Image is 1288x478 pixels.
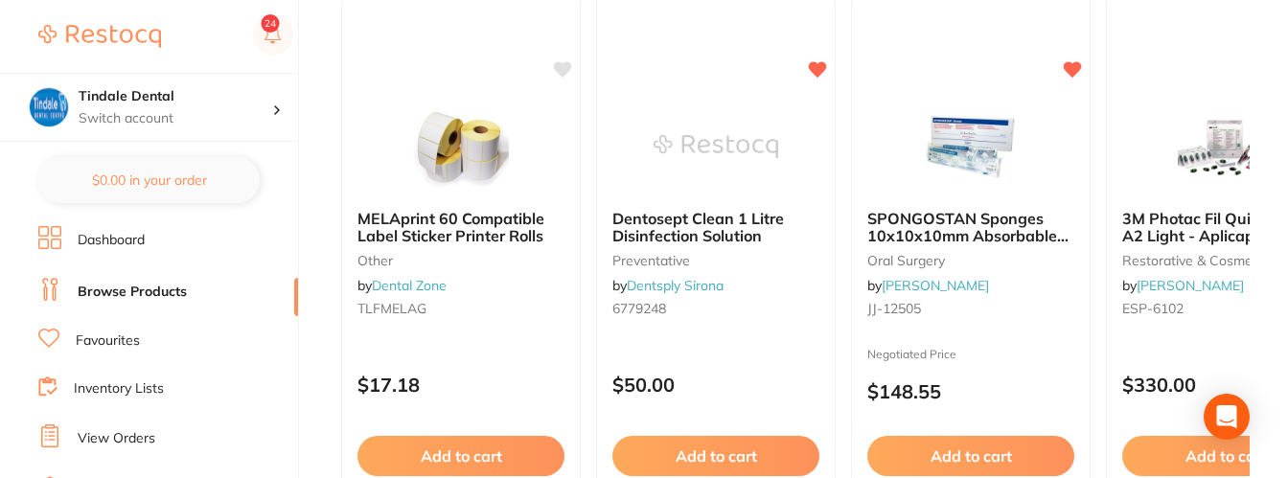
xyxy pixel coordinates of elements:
a: Dental Zone [372,277,447,294]
a: Dentsply Sirona [627,277,724,294]
span: by [867,277,989,294]
h4: Tindale Dental [79,87,272,106]
img: 3M Photac Fil Quick - Shade A2 Light - Aplicap, 50-Pack [1163,99,1288,194]
button: Add to cart [357,436,564,476]
a: View Orders [78,429,155,448]
a: [PERSON_NAME] [882,277,989,294]
p: Switch account [79,109,272,128]
b: Dentosept Clean 1 Litre Disinfection Solution [612,210,819,245]
a: [PERSON_NAME] [1137,277,1244,294]
p: $17.18 [357,374,564,396]
p: $148.55 [867,380,1074,402]
a: Browse Products [78,283,187,302]
img: Dentosept Clean 1 Litre Disinfection Solution [654,99,778,194]
button: Add to cart [612,436,819,476]
small: JJ-12505 [867,301,1074,316]
b: SPONGOSTAN Sponges 10x10x10mm Absorbable Gelatin Pack of 24 [867,210,1074,245]
small: preventative [612,253,819,268]
button: Add to cart [867,436,1074,476]
img: SPONGOSTAN Sponges 10x10x10mm Absorbable Gelatin Pack of 24 [908,99,1033,194]
span: by [1122,277,1244,294]
b: MELAprint 60 Compatible Label Sticker Printer Rolls [357,210,564,245]
a: Restocq Logo [38,14,161,58]
p: $50.00 [612,374,819,396]
span: by [357,277,447,294]
small: TLFMELAG [357,301,564,316]
a: Inventory Lists [74,379,164,398]
img: Tindale Dental [30,88,68,126]
a: Dashboard [78,231,145,250]
a: Favourites [76,331,140,351]
img: MELAprint 60 Compatible Label Sticker Printer Rolls [399,99,523,194]
span: by [612,277,724,294]
button: $0.00 in your order [38,157,260,203]
small: oral surgery [867,253,1074,268]
div: Open Intercom Messenger [1204,394,1250,440]
img: Restocq Logo [38,25,161,48]
small: other [357,253,564,268]
small: 6779248 [612,301,819,316]
small: Negotiated Price [867,348,1074,361]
